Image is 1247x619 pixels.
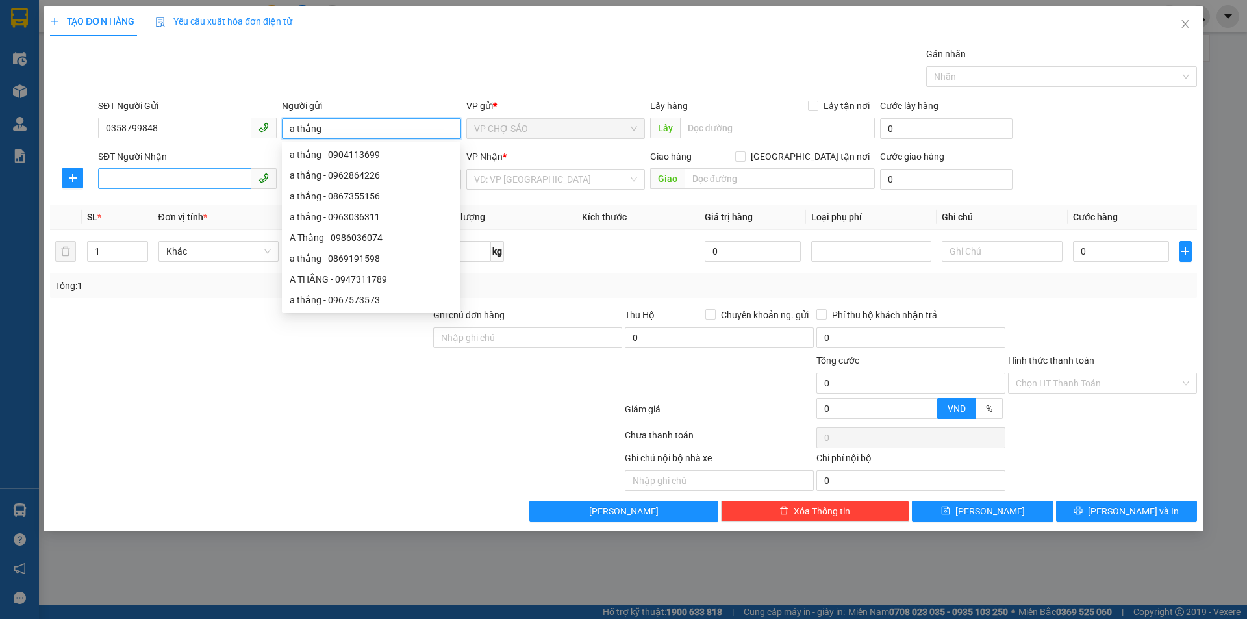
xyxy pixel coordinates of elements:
span: [PERSON_NAME] [955,504,1025,518]
span: plus [50,17,59,26]
input: Cước giao hàng [880,169,1013,190]
span: phone [258,122,269,133]
div: SĐT Người Gửi [98,99,277,113]
input: Ghi Chú [942,241,1062,262]
span: Xóa Thông tin [794,504,850,518]
input: 0 [705,241,801,262]
th: Ghi chú [937,205,1067,230]
span: Lấy tận nơi [818,99,875,113]
span: Thu Hộ [625,310,655,320]
span: [GEOGRAPHIC_DATA] tận nơi [746,149,875,164]
input: Nhập ghi chú [625,470,814,491]
input: Dọc đường [680,118,875,138]
div: Chi phí nội bộ [816,451,1005,470]
span: Phí thu hộ khách nhận trả [827,308,942,322]
div: Tổng: 1 [55,279,481,293]
span: [PERSON_NAME] [589,504,659,518]
div: a thắng - 0963036311 [282,207,460,227]
span: Chuyển khoản ng. gửi [716,308,814,322]
div: A Thắng - 0986036074 [290,231,453,245]
div: a thắng - 0963036311 [290,210,453,224]
div: SĐT Người Nhận [98,149,277,164]
button: plus [62,168,83,188]
button: Close [1167,6,1203,43]
div: A THẮNG - 0947311789 [282,269,460,290]
div: a thắng - 0869191598 [290,251,453,266]
span: plus [63,173,82,183]
span: TẠO ĐƠN HÀNG [50,16,134,27]
span: printer [1074,506,1083,516]
div: a thắng - 0967573573 [290,293,453,307]
span: Lấy hàng [650,101,688,111]
span: phone [258,173,269,183]
span: Giá trị hàng [705,212,753,222]
span: Khác [166,242,271,261]
div: a thắng - 0967573573 [282,290,460,310]
span: Yêu cầu xuất hóa đơn điện tử [155,16,292,27]
span: save [941,506,950,516]
span: Định lượng [438,212,485,222]
button: deleteXóa Thông tin [721,501,910,522]
div: a thắng - 0962864226 [290,168,453,183]
input: Cước lấy hàng [880,118,1013,139]
button: save[PERSON_NAME] [912,501,1053,522]
div: VP gửi [466,99,645,113]
label: Cước lấy hàng [880,101,938,111]
div: a thắng - 0904113699 [282,144,460,165]
div: Giảm giá [623,402,815,425]
span: Kích thước [582,212,627,222]
label: Cước giao hàng [880,151,944,162]
span: close [1180,19,1190,29]
span: VP Nhận [466,151,503,162]
span: VND [948,403,966,414]
label: Gán nhãn [926,49,966,59]
div: A Thắng - 0986036074 [282,227,460,248]
th: Loại phụ phí [806,205,937,230]
div: a thắng - 0904113699 [290,147,453,162]
span: Lấy [650,118,680,138]
button: printer[PERSON_NAME] và In [1056,501,1197,522]
span: % [986,403,992,414]
input: Ghi chú đơn hàng [433,327,622,348]
span: Đơn vị tính [158,212,207,222]
div: a thắng - 0962864226 [282,165,460,186]
label: Ghi chú đơn hàng [433,310,505,320]
span: kg [491,241,504,262]
input: Dọc đường [685,168,875,189]
span: [PERSON_NAME] và In [1088,504,1179,518]
div: a thắng - 0867355156 [290,189,453,203]
div: A THẮNG - 0947311789 [290,272,453,286]
span: SL [87,212,97,222]
span: Giao hàng [650,151,692,162]
div: Chưa thanh toán [623,428,815,451]
div: a thắng - 0867355156 [282,186,460,207]
span: plus [1180,246,1191,257]
button: [PERSON_NAME] [529,501,718,522]
span: VP CHỢ SÁO [474,119,637,138]
div: Ghi chú nội bộ nhà xe [625,451,814,470]
button: plus [1179,241,1192,262]
button: delete [55,241,76,262]
span: Giao [650,168,685,189]
label: Hình thức thanh toán [1008,355,1094,366]
div: Người gửi [282,99,460,113]
span: Cước hàng [1073,212,1118,222]
span: Tổng cước [816,355,859,366]
div: a thắng - 0869191598 [282,248,460,269]
span: delete [779,506,788,516]
img: icon [155,17,166,27]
